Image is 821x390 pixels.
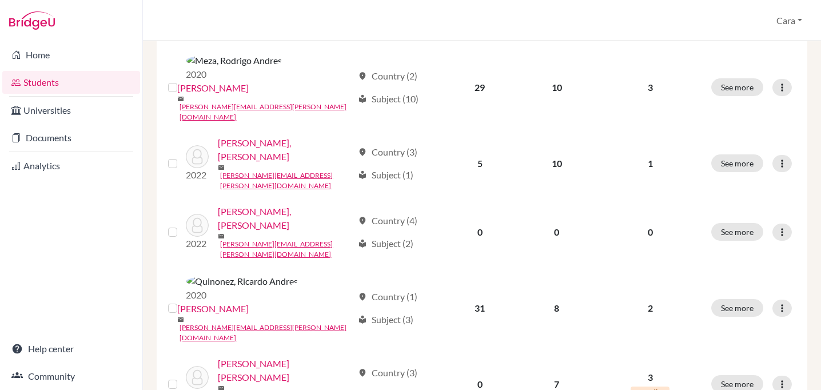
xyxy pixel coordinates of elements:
[443,198,517,266] td: 0
[517,198,596,266] td: 0
[711,154,763,172] button: See more
[443,266,517,350] td: 31
[358,71,367,81] span: location_on
[358,148,367,157] span: location_on
[218,164,225,171] span: mail
[9,11,55,30] img: Bridge-U
[220,170,353,191] a: [PERSON_NAME][EMAIL_ADDRESS][PERSON_NAME][DOMAIN_NAME]
[186,145,209,168] img: Moreno Merz, Felipe Andrés
[218,233,225,240] span: mail
[218,357,353,384] a: [PERSON_NAME] [PERSON_NAME]
[358,214,417,228] div: Country (4)
[711,78,763,96] button: See more
[180,323,353,343] a: [PERSON_NAME][EMAIL_ADDRESS][PERSON_NAME][DOMAIN_NAME]
[517,129,596,198] td: 10
[443,129,517,198] td: 5
[218,136,353,164] a: [PERSON_NAME], [PERSON_NAME]
[2,365,140,388] a: Community
[603,371,698,384] p: 3
[2,43,140,66] a: Home
[2,71,140,94] a: Students
[358,69,417,83] div: Country (2)
[186,54,282,67] img: Meza, Rodrigo Andres
[177,95,184,102] span: mail
[358,170,367,180] span: local_library
[517,266,596,350] td: 8
[177,316,184,323] span: mail
[358,168,413,182] div: Subject (1)
[186,274,298,288] img: Quinonez, Ricardo Andres
[603,81,698,94] p: 3
[186,237,209,250] p: 2022
[186,67,282,81] p: 2020
[358,239,367,248] span: local_library
[358,94,367,104] span: local_library
[771,10,807,31] button: Cara
[177,81,249,95] a: [PERSON_NAME]
[358,92,419,106] div: Subject (10)
[358,292,367,301] span: location_on
[218,205,353,232] a: [PERSON_NAME], [PERSON_NAME]
[177,302,249,316] a: [PERSON_NAME]
[358,313,413,327] div: Subject (3)
[358,315,367,324] span: local_library
[603,301,698,315] p: 2
[603,157,698,170] p: 1
[517,46,596,129] td: 10
[220,239,353,260] a: [PERSON_NAME][EMAIL_ADDRESS][PERSON_NAME][DOMAIN_NAME]
[186,366,209,389] img: Rodríguez Pacas, Andrés
[358,290,417,304] div: Country (1)
[358,237,413,250] div: Subject (2)
[2,154,140,177] a: Analytics
[2,337,140,360] a: Help center
[443,46,517,129] td: 29
[711,223,763,241] button: See more
[180,102,353,122] a: [PERSON_NAME][EMAIL_ADDRESS][PERSON_NAME][DOMAIN_NAME]
[711,299,763,317] button: See more
[186,288,298,302] p: 2020
[2,126,140,149] a: Documents
[603,225,698,239] p: 0
[186,214,209,237] img: Portillo Olivo, Pablo Andrés
[2,99,140,122] a: Universities
[358,368,367,377] span: location_on
[358,216,367,225] span: location_on
[186,168,209,182] p: 2022
[358,145,417,159] div: Country (3)
[358,366,417,380] div: Country (3)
